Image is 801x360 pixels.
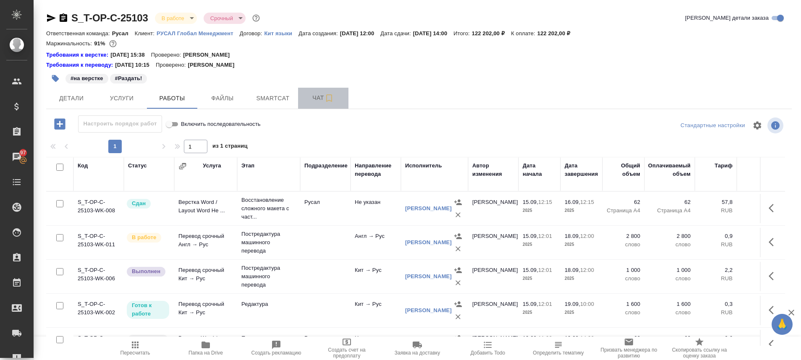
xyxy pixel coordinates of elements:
[764,198,784,218] button: Здесь прячутся важные кнопки
[241,337,311,360] button: Создать рекламацию
[649,240,691,249] p: слово
[15,149,31,157] span: 97
[607,206,640,215] p: Страница А4
[202,93,243,104] span: Файлы
[174,262,237,291] td: Перевод срочный Кит → Рус
[51,93,92,104] span: Детали
[764,334,784,354] button: Здесь прячутся важные кнопки
[48,115,71,133] button: Добавить работу
[241,300,296,308] p: Редактура
[741,198,779,206] p: 3 583,6
[126,300,170,320] div: Исполнитель может приступить к работе
[94,40,107,47] p: 91%
[112,30,135,37] p: Русал
[741,300,779,308] p: 480
[46,40,94,47] p: Маржинальность:
[159,15,187,22] button: В работе
[699,308,733,317] p: RUB
[741,266,779,274] p: 2 200
[699,266,733,274] p: 2,2
[523,267,538,273] p: 15.09,
[174,296,237,325] td: Перевод срочный Кит → Рус
[181,120,261,128] span: Включить последовательность
[523,233,538,239] p: 15.09,
[405,239,452,245] a: [PERSON_NAME]
[298,30,340,37] p: Дата создания:
[110,51,151,59] p: [DATE] 15:38
[523,162,556,178] div: Дата начала
[183,51,236,59] p: [PERSON_NAME]
[565,308,598,317] p: 2025
[649,232,691,240] p: 2 800
[73,296,124,325] td: S_T-OP-C-25103-WK-002
[685,14,769,22] span: [PERSON_NAME] детали заказа
[699,334,733,342] p: 9,6
[537,30,576,37] p: 122 202,00 ₽
[204,13,246,24] div: В работе
[46,61,115,69] a: Требования к переводу:
[73,228,124,257] td: S_T-OP-C-25103-WK-011
[565,233,580,239] p: 18.09,
[174,194,237,223] td: Верстка Word / Layout Word Не ...
[607,162,640,178] div: Общий объем
[764,300,784,320] button: Здесь прячутся важные кнопки
[240,30,264,37] p: Договор:
[649,308,691,317] p: слово
[523,335,538,341] p: 19.09,
[565,199,580,205] p: 16.09,
[126,198,170,209] div: Менеджер проверил работу исполнителя, передает ее на следующий этап
[174,330,237,359] td: Верстка Word / Layout Word Не ...
[699,198,733,206] p: 57,8
[251,350,301,356] span: Создать рекламацию
[452,230,464,243] button: Назначить
[699,232,733,240] p: 0,9
[452,310,464,323] button: Удалить
[538,335,552,341] p: 11:00
[351,330,401,359] td: Не указан
[355,162,397,178] div: Направление перевода
[241,264,296,289] p: Постредактура машинного перевода
[73,262,124,291] td: S_T-OP-C-25103-WK-006
[538,301,552,307] p: 12:01
[741,308,779,317] p: RUB
[664,337,735,360] button: Скопировать ссылку на оценку заказа
[324,93,334,103] svg: Подписаться
[523,301,538,307] p: 15.09,
[607,308,640,317] p: слово
[741,232,779,240] p: 2 520
[212,141,248,153] span: из 1 страниц
[468,296,518,325] td: [PERSON_NAME]
[382,337,453,360] button: Заявка на доставку
[100,337,170,360] button: Пересчитать
[340,30,381,37] p: [DATE] 12:00
[607,240,640,249] p: слово
[300,330,351,359] td: Русал
[452,209,464,221] button: Удалить
[565,335,580,341] p: 19.09,
[73,194,124,223] td: S_T-OP-C-25103-WK-008
[453,30,471,37] p: Итого:
[264,29,298,37] a: Кит языки
[471,350,505,356] span: Добавить Todo
[523,274,556,283] p: 2025
[120,350,150,356] span: Пересчитать
[607,300,640,308] p: 1 600
[767,117,785,133] span: Посмотреть информацию
[65,74,109,81] span: на верстке
[715,162,733,170] div: Тариф
[775,316,789,333] span: 🙏
[649,300,691,308] p: 1 600
[395,350,440,356] span: Заявка на доставку
[472,162,514,178] div: Автор изменения
[46,51,110,59] div: Нажми, чтобы открыть папку с инструкцией
[405,307,452,313] a: [PERSON_NAME]
[565,240,598,249] p: 2025
[772,314,793,335] button: 🙏
[241,196,296,221] p: Восстановление сложного макета с част...
[405,162,442,170] div: Исполнитель
[317,347,377,359] span: Создать счет на предоплату
[741,334,779,342] p: 595,2
[115,74,142,83] p: #Раздать!
[741,240,779,249] p: RUB
[678,119,747,132] div: split button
